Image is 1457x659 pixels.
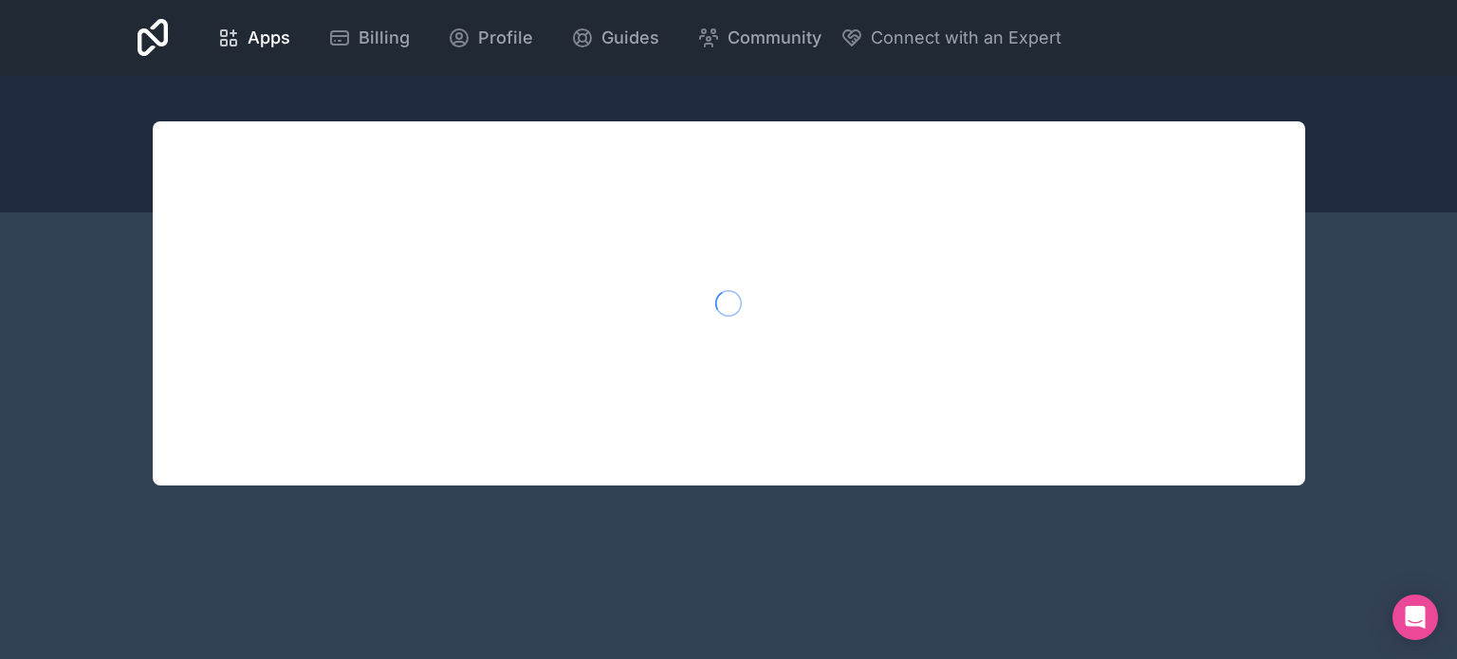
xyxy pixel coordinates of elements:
[556,17,674,59] a: Guides
[313,17,425,59] a: Billing
[840,25,1061,51] button: Connect with an Expert
[248,25,290,51] span: Apps
[728,25,821,51] span: Community
[871,25,1061,51] span: Connect with an Expert
[601,25,659,51] span: Guides
[359,25,410,51] span: Billing
[433,17,548,59] a: Profile
[202,17,305,59] a: Apps
[1392,595,1438,640] div: Open Intercom Messenger
[682,17,837,59] a: Community
[478,25,533,51] span: Profile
